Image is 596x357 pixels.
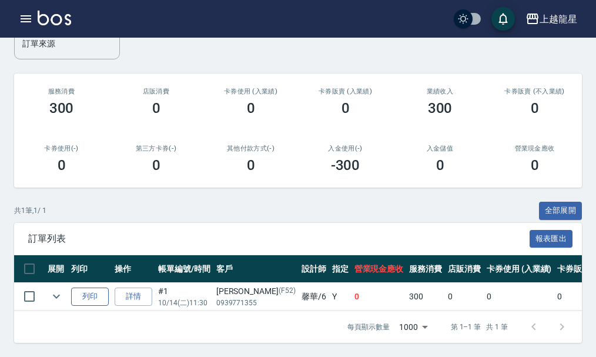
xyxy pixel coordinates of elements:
th: 卡券使用 (入業績) [484,255,555,283]
h3: 0 [152,100,160,116]
th: 操作 [112,255,155,283]
td: 0 [445,283,484,311]
p: 0939771355 [216,298,296,308]
th: 列印 [68,255,112,283]
button: 全部展開 [539,202,582,220]
th: 服務消費 [406,255,445,283]
h2: 業績收入 [407,88,473,95]
button: 列印 [71,288,109,306]
h3: 0 [531,157,539,174]
td: 馨華 /6 [299,283,329,311]
h3: 300 [49,100,74,116]
td: 0 [484,283,555,311]
a: 詳情 [115,288,152,306]
h2: 入金儲值 [407,145,473,152]
h2: 店販消費 [123,88,189,95]
th: 展開 [45,255,68,283]
h2: 第三方卡券(-) [123,145,189,152]
th: 店販消費 [445,255,484,283]
button: 上越龍星 [521,7,582,31]
button: expand row [48,288,65,305]
th: 客戶 [213,255,299,283]
h3: 0 [247,100,255,116]
td: 0 [351,283,407,311]
h3: 0 [247,157,255,174]
h3: 0 [152,157,160,174]
h2: 卡券販賣 (入業績) [312,88,379,95]
td: 300 [406,283,445,311]
div: 上越龍星 [540,12,577,26]
div: 1000 [394,311,432,343]
th: 指定 [329,255,351,283]
div: [PERSON_NAME] [216,285,296,298]
p: 10/14 (二) 11:30 [158,298,210,308]
img: Logo [38,11,71,25]
h3: 0 [436,157,444,174]
p: (F52) [279,285,296,298]
h2: 卡券使用(-) [28,145,95,152]
p: 每頁顯示數量 [347,322,390,332]
td: Y [329,283,351,311]
h3: 服務消費 [28,88,95,95]
h3: 0 [341,100,350,116]
h2: 營業現金應收 [501,145,568,152]
h2: 卡券使用 (入業績) [217,88,284,95]
h3: 0 [58,157,66,174]
a: 報表匯出 [530,232,573,243]
h2: 其他付款方式(-) [217,145,284,152]
h3: -300 [331,157,360,174]
h2: 入金使用(-) [312,145,379,152]
h3: 300 [428,100,453,116]
p: 共 1 筆, 1 / 1 [14,205,46,216]
p: 第 1–1 筆 共 1 筆 [451,322,508,332]
td: #1 [155,283,213,311]
button: save [491,7,515,31]
button: 報表匯出 [530,230,573,248]
h2: 卡券販賣 (不入業績) [501,88,568,95]
h3: 0 [531,100,539,116]
th: 營業現金應收 [351,255,407,283]
span: 訂單列表 [28,233,530,245]
th: 帳單編號/時間 [155,255,213,283]
th: 設計師 [299,255,329,283]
